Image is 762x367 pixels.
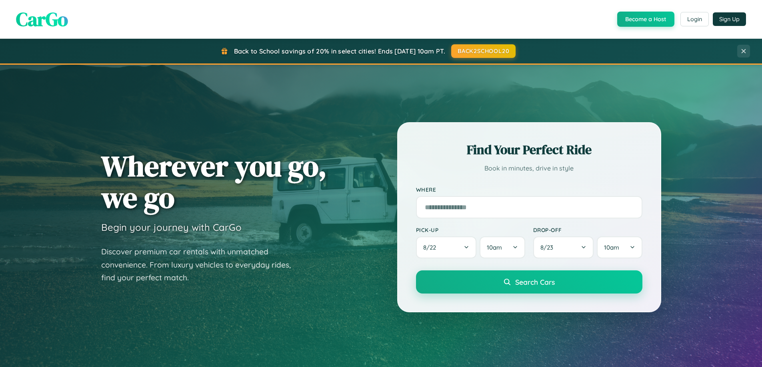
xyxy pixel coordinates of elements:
h3: Begin your journey with CarGo [101,221,242,233]
span: 8 / 22 [423,244,440,251]
label: Pick-up [416,226,525,233]
button: Search Cars [416,270,642,294]
button: Login [680,12,709,26]
h1: Wherever you go, we go [101,150,327,213]
button: Become a Host [617,12,674,27]
label: Drop-off [533,226,642,233]
p: Discover premium car rentals with unmatched convenience. From luxury vehicles to everyday rides, ... [101,245,301,284]
p: Book in minutes, drive in style [416,163,642,174]
button: 8/22 [416,236,477,258]
button: BACK2SCHOOL20 [451,44,516,58]
button: 10am [480,236,525,258]
span: Back to School savings of 20% in select cities! Ends [DATE] 10am PT. [234,47,445,55]
span: Search Cars [515,278,555,286]
span: 10am [487,244,502,251]
label: Where [416,186,642,193]
h2: Find Your Perfect Ride [416,141,642,159]
button: 8/23 [533,236,594,258]
button: 10am [597,236,642,258]
button: Sign Up [713,12,746,26]
span: 10am [604,244,619,251]
span: CarGo [16,6,68,32]
span: 8 / 23 [540,244,557,251]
